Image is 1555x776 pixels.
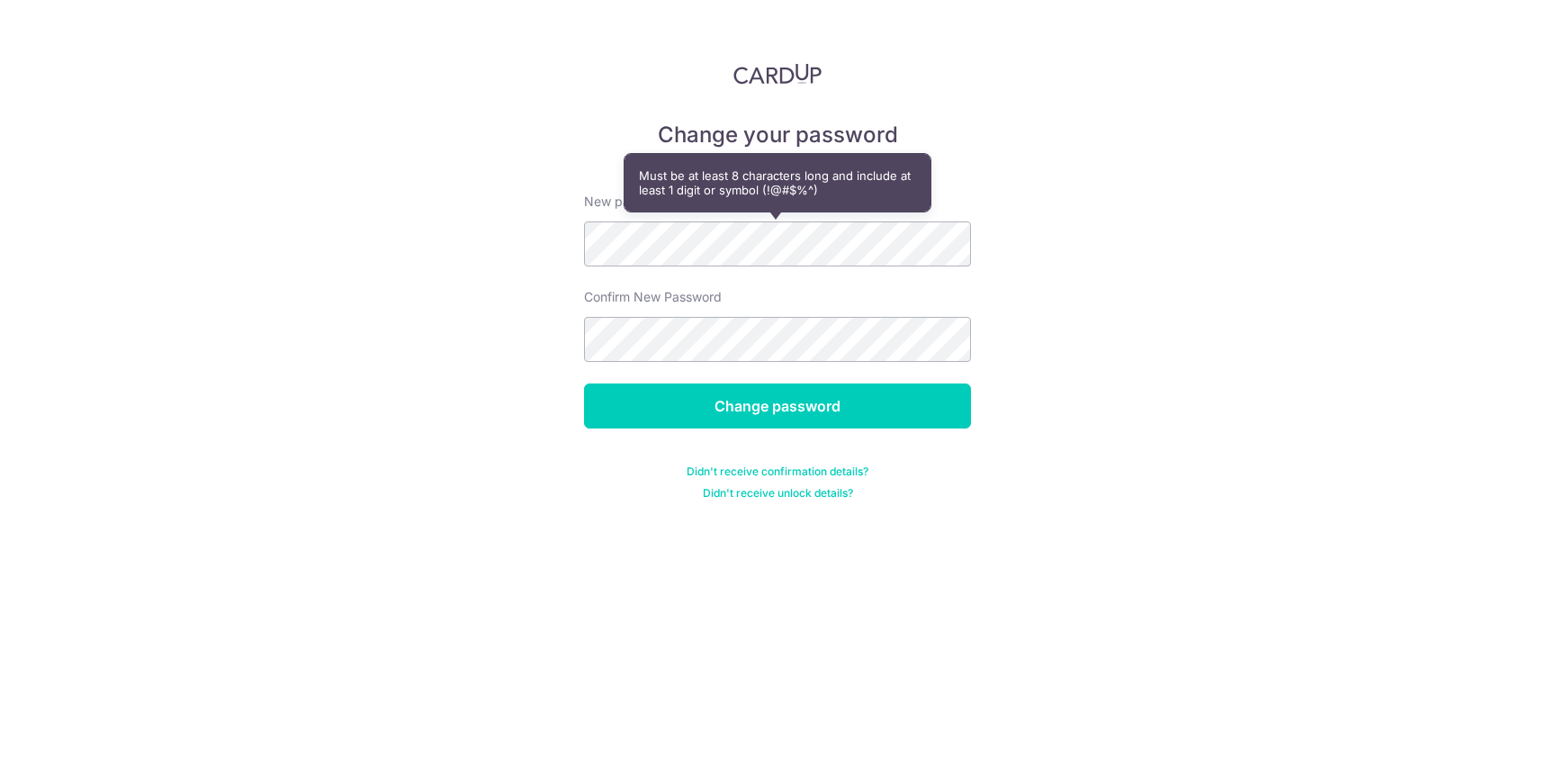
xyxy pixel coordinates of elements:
[584,193,672,211] label: New password
[703,486,853,501] a: Didn't receive unlock details?
[687,465,868,479] a: Didn't receive confirmation details?
[625,154,930,212] div: Must be at least 8 characters long and include at least 1 digit or symbol (!@#$%^)
[584,383,971,429] input: Change password
[584,121,971,149] h5: Change your password
[733,63,822,85] img: CardUp Logo
[584,288,722,306] label: Confirm New Password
